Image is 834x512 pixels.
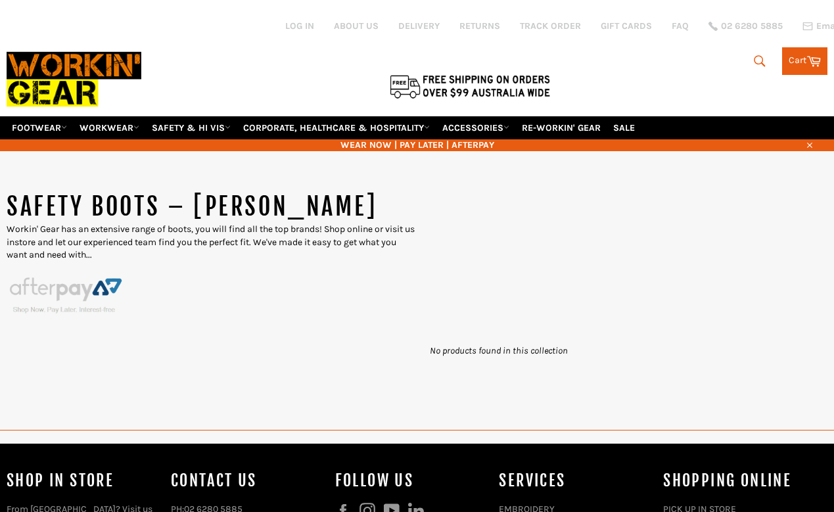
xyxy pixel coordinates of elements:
[7,139,827,151] span: WEAR NOW | PAY LATER | AFTERPAY
[499,470,650,492] h4: services
[388,72,552,100] img: Flat $9.95 shipping Australia wide
[7,470,158,492] h4: Shop In Store
[517,116,606,139] a: RE-WORKIN' GEAR
[7,116,72,139] a: FOOTWEAR
[238,116,435,139] a: CORPORATE, HEALTHCARE & HOSPITALITY
[708,22,783,31] a: 02 6280 5885
[663,470,814,492] h4: SHOPPING ONLINE
[335,470,486,492] h4: Follow us
[520,20,581,32] a: TRACK ORDER
[782,47,827,75] a: Cart
[721,22,783,31] span: 02 6280 5885
[398,20,440,32] a: DELIVERY
[171,470,322,492] h4: Contact Us
[74,116,145,139] a: WORKWEAR
[7,43,141,116] img: Workin Gear leaders in Workwear, Safety Boots, PPE, Uniforms. Australia's No.1 in Workwear
[334,20,379,32] a: ABOUT US
[285,20,314,32] a: Log in
[601,20,652,32] a: GIFT CARDS
[7,223,417,261] p: Workin' Gear has an extensive range of boots, you will find all the top brands! Shop online or vi...
[7,191,417,223] h1: SAFETY BOOTS – [PERSON_NAME]
[459,20,500,32] a: RETURNS
[437,116,515,139] a: ACCESSORIES
[672,20,689,32] a: FAQ
[608,116,640,139] a: SALE
[430,345,568,356] em: No products found in this collection
[147,116,236,139] a: SAFETY & HI VIS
